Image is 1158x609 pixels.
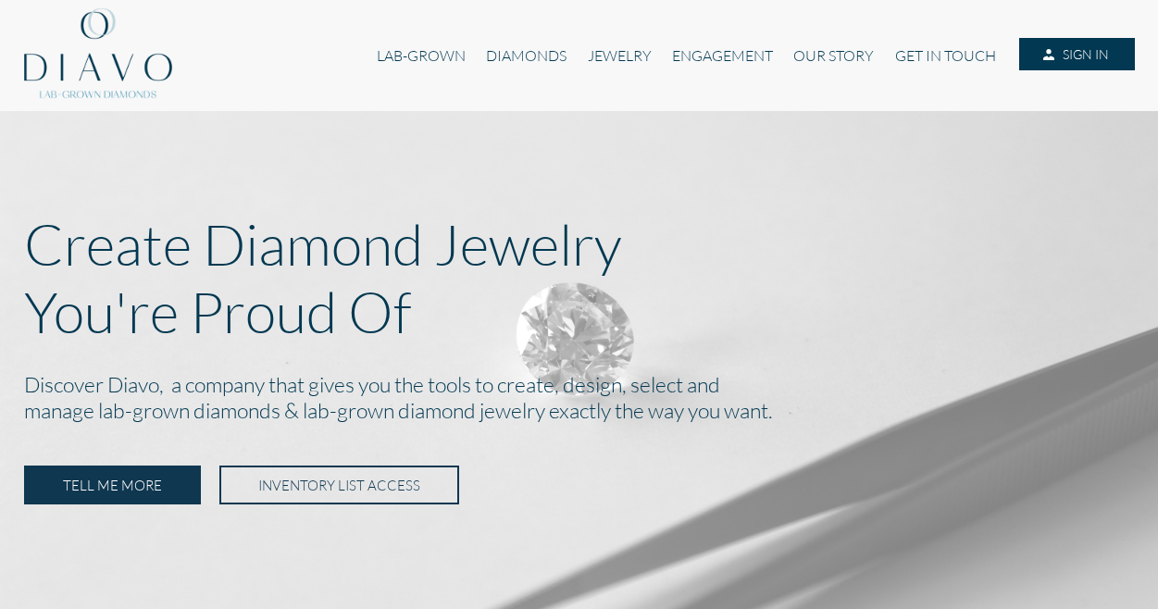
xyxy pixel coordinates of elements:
[662,38,783,73] a: ENGAGEMENT
[885,38,1006,73] a: GET IN TOUCH
[24,367,1135,430] h2: Discover Diavo, a company that gives you the tools to create, design, select and manage lab-grown...
[367,38,476,73] a: LAB-GROWN
[219,466,459,504] a: INVENTORY LIST ACCESS
[783,38,884,73] a: OUR STORY
[24,210,1135,345] p: Create Diamond Jewelry You're Proud Of
[577,38,661,73] a: JEWELRY
[1019,38,1134,71] a: SIGN IN
[476,38,577,73] a: DIAMONDS
[24,466,201,504] a: TELL ME MORE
